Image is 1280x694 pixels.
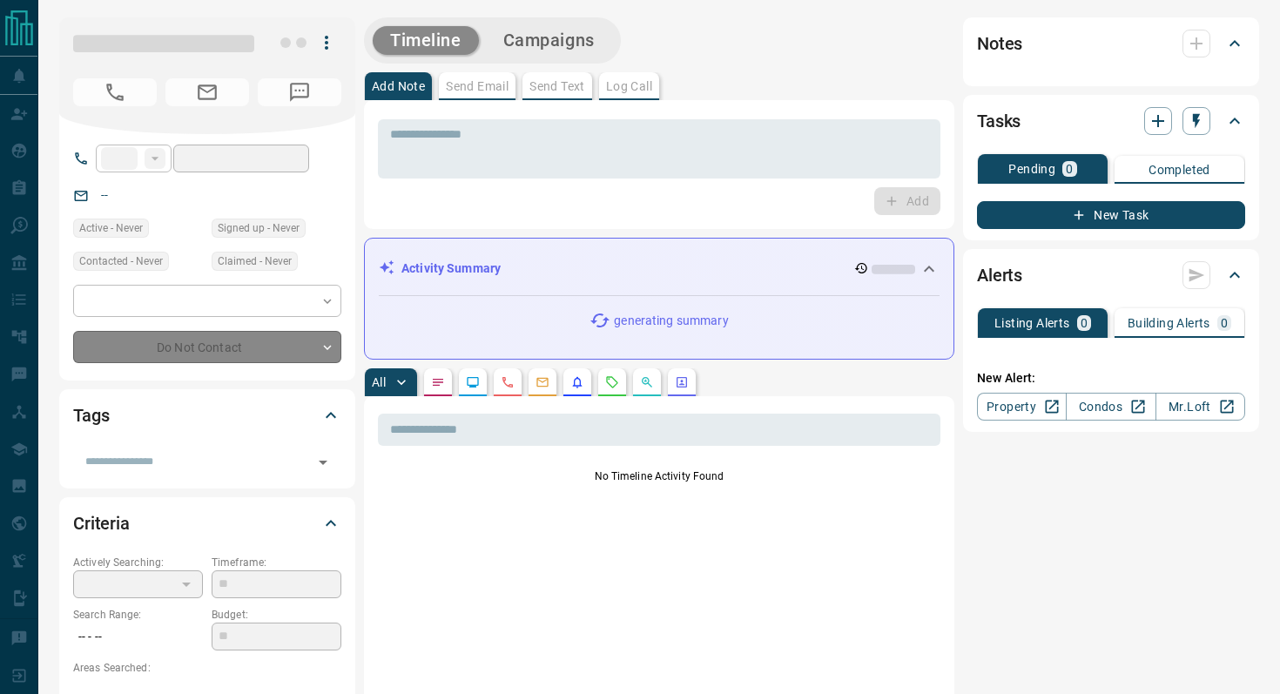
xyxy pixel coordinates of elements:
p: Building Alerts [1128,317,1210,329]
svg: Calls [501,375,515,389]
p: Budget: [212,607,341,623]
h2: Alerts [977,261,1022,289]
h2: Tags [73,401,109,429]
div: Activity Summary [379,253,940,285]
button: Timeline [373,26,479,55]
svg: Emails [536,375,549,389]
p: Listing Alerts [994,317,1070,329]
svg: Lead Browsing Activity [466,375,480,389]
div: Alerts [977,254,1245,296]
h2: Notes [977,30,1022,57]
p: 0 [1066,163,1073,175]
button: Open [311,450,335,475]
span: Contacted - Never [79,253,163,270]
a: -- [101,188,108,202]
p: -- - -- [73,623,203,651]
span: No Number [258,78,341,106]
p: generating summary [614,312,728,330]
span: Active - Never [79,219,143,237]
svg: Notes [431,375,445,389]
p: 0 [1221,317,1228,329]
p: Pending [1008,163,1055,175]
p: No Timeline Activity Found [378,468,940,484]
span: Claimed - Never [218,253,292,270]
div: Tags [73,394,341,436]
svg: Requests [605,375,619,389]
a: Property [977,393,1067,421]
svg: Agent Actions [675,375,689,389]
p: Search Range: [73,607,203,623]
p: 0 [1081,317,1088,329]
button: New Task [977,201,1245,229]
span: No Number [73,78,157,106]
svg: Opportunities [640,375,654,389]
p: Areas Searched: [73,660,341,676]
button: Campaigns [486,26,612,55]
div: Do Not Contact [73,331,341,363]
div: Tasks [977,100,1245,142]
p: Add Note [372,80,425,92]
h2: Tasks [977,107,1021,135]
p: Timeframe: [212,555,341,570]
p: Completed [1149,164,1210,176]
a: Mr.Loft [1155,393,1245,421]
p: All [372,376,386,388]
p: New Alert: [977,369,1245,387]
svg: Listing Alerts [570,375,584,389]
h2: Criteria [73,509,130,537]
span: No Email [165,78,249,106]
span: Signed up - Never [218,219,300,237]
a: Condos [1066,393,1155,421]
div: Criteria [73,502,341,544]
div: Notes [977,23,1245,64]
p: Actively Searching: [73,555,203,570]
p: Activity Summary [401,259,501,278]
